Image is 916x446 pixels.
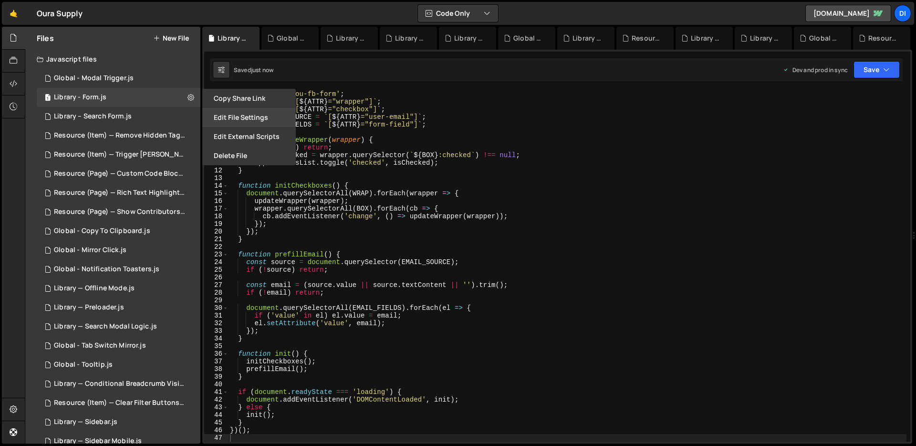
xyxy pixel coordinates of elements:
div: 14937/44851.js [37,317,200,336]
div: Library — Sidebar Mobile.js [54,437,142,446]
div: 14937/44471.js [37,241,200,260]
div: 19 [204,220,229,228]
button: Code Only [418,5,498,22]
div: 47 [204,434,229,442]
div: 25 [204,266,229,274]
div: 39 [204,373,229,381]
div: Global - Tab Switch Mirror.js [513,33,544,43]
div: 33 [204,327,229,335]
div: Dev and prod in sync [783,66,848,74]
div: Global - Tooltip.js [54,361,113,369]
div: 18 [204,212,229,220]
div: 17 [204,205,229,212]
div: Library — Conditional Breadcrumb Visibility.js [54,380,186,388]
div: Oura Supply [37,8,83,19]
div: 27 [204,281,229,289]
div: 32 [204,319,229,327]
button: Delete File [202,146,296,165]
div: 43 [204,404,229,411]
div: Resource (Page) — Custom Code Block Setup.js [54,170,186,178]
div: Global - Copy To Clipboard.js [54,227,150,235]
div: 16 [204,197,229,205]
div: 14937/45625.js [37,88,200,107]
div: 12 [204,167,229,174]
div: 14 [204,182,229,190]
div: 23 [204,251,229,258]
div: 14937/43535.js [37,126,204,145]
div: Library — Offline Mode.js [750,33,781,43]
button: New File [153,34,189,42]
div: 14937/44281.js [37,164,204,183]
div: 38 [204,365,229,373]
div: Resource (Page) — Rich Text Highlight Pill.js [54,189,186,197]
div: Javascript files [25,50,200,69]
div: Library — Search Modal Logic.js [54,322,157,331]
div: Global - Modal Trigger.js [277,33,307,43]
div: 14937/44975.js [37,336,200,355]
div: Library – Search Form.js [54,112,132,121]
div: Library — Theme Toggle.js [395,33,426,43]
a: Di [894,5,911,22]
div: 44 [204,411,229,419]
div: 45 [204,419,229,426]
div: 28 [204,289,229,297]
div: Global - Notification Toasters.js [809,33,840,43]
div: Resource (Page) — Show Contributors Name.js [54,208,186,216]
div: 40 [204,381,229,388]
div: Library — Sidebar.js [54,418,117,426]
div: Resource (Page) — Rich Text Highlight Pill.js [632,33,662,43]
div: 30 [204,304,229,312]
button: Edit External Scripts [202,127,296,146]
div: 14937/44194.js [37,202,204,222]
div: Library - Form.js [218,33,248,43]
div: 36 [204,350,229,358]
div: 41 [204,388,229,396]
div: 20 [204,228,229,235]
div: Library – Search Form.js [336,33,366,43]
div: 42 [204,396,229,404]
div: 13 [204,174,229,182]
div: just now [251,66,273,74]
div: Global - Notification Toasters.js [54,265,159,274]
div: Library — Sidebar Mobile.js [691,33,721,43]
div: Global - Tab Switch Mirror.js [54,341,146,350]
div: Library — Offline Mode.js [54,284,135,293]
div: Global - Mirror Click.js [54,246,126,255]
div: 14937/44170.js [37,374,204,393]
button: Save [854,61,900,78]
div: 14937/44586.js [37,279,200,298]
div: Saved [234,66,273,74]
div: 21 [204,235,229,243]
button: Copy share link [202,89,296,108]
div: Library - Form.js [54,93,106,102]
div: Resource (Item) — Clear Filter Buttons.js [54,399,186,407]
div: 46 [204,426,229,434]
a: [DOMAIN_NAME] [805,5,891,22]
div: Library — Search Modal Logic.js [572,33,603,43]
h2: Files [37,33,54,43]
div: 14937/43376.js [37,393,204,413]
div: Library — Sidebar.js [454,33,485,43]
div: 35 [204,342,229,350]
div: 14937/45544.js [37,69,200,88]
div: 14937/45456.js [37,107,200,126]
div: Resource (Item) — Remove Hidden Tags on Load.js [54,131,186,140]
button: Edit File Settings [202,108,296,127]
a: 🤙 [2,2,25,25]
div: 14937/44585.js [37,260,200,279]
div: 24 [204,258,229,266]
div: 14937/44582.js [37,222,200,241]
div: 31 [204,312,229,319]
div: 34 [204,335,229,342]
div: Resource (Item) — Trigger [PERSON_NAME] on Save.js [54,150,186,159]
div: 26 [204,274,229,281]
div: 29 [204,297,229,304]
div: 15 [204,190,229,197]
div: 14937/45352.js [37,413,200,432]
div: Resource (Item) — Clear Filter Buttons.js [868,33,899,43]
div: 22 [204,243,229,251]
span: 1 [45,95,51,102]
div: 14937/44562.js [37,355,200,374]
div: 14937/43958.js [37,298,200,317]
